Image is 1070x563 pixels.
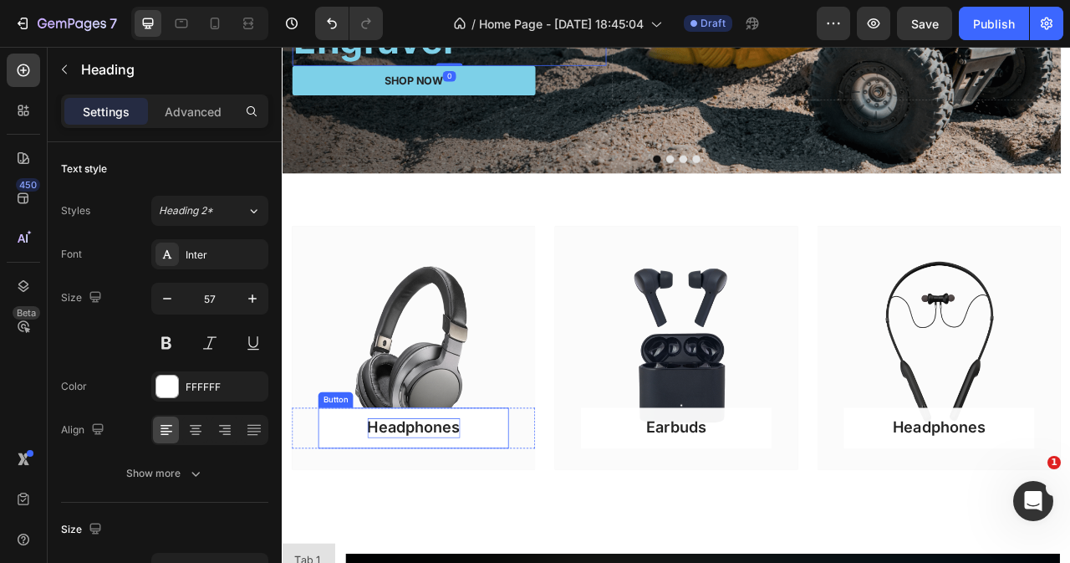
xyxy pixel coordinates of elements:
span: Heading 2* [159,203,213,218]
button: Dot [471,138,481,148]
button: Headphones [46,459,288,511]
div: Button [49,442,87,457]
div: Earbuds [464,473,540,498]
div: Styles [61,203,90,218]
div: Publish [973,15,1015,33]
div: Color [61,379,87,394]
span: Save [911,17,939,31]
iframe: Intercom live chat [1013,481,1053,521]
div: Size [61,519,105,541]
div: 450 [16,178,40,192]
div: Text style [61,161,107,177]
button: Earbuds [380,459,623,511]
button: Show more [61,458,268,489]
button: Dot [488,138,498,148]
button: Heading 2* [151,196,268,226]
p: 7 [110,13,117,33]
div: Headphones [777,473,895,498]
button: Save [897,7,952,40]
span: 1 [1047,456,1061,469]
button: Publish [959,7,1029,40]
div: Show more [126,465,204,482]
span: / [471,15,476,33]
button: Dot [522,138,532,148]
div: Align [61,419,108,442]
div: Undo/Redo [315,7,383,40]
div: Size [61,287,105,310]
div: FFFFFF [186,380,264,395]
span: Home Page - [DATE] 18:45:04 [479,15,644,33]
p: Settings [83,103,130,120]
button: 7 [7,7,125,40]
div: Font [61,247,82,262]
div: Beta [13,306,40,320]
button: Headphones [715,459,957,511]
p: Heading [81,59,262,79]
div: Inter [186,248,264,263]
span: Draft [701,16,726,31]
p: Advanced [165,103,222,120]
div: Headphones [109,473,227,498]
button: Dot [505,138,515,148]
iframe: Design area [282,47,1070,563]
